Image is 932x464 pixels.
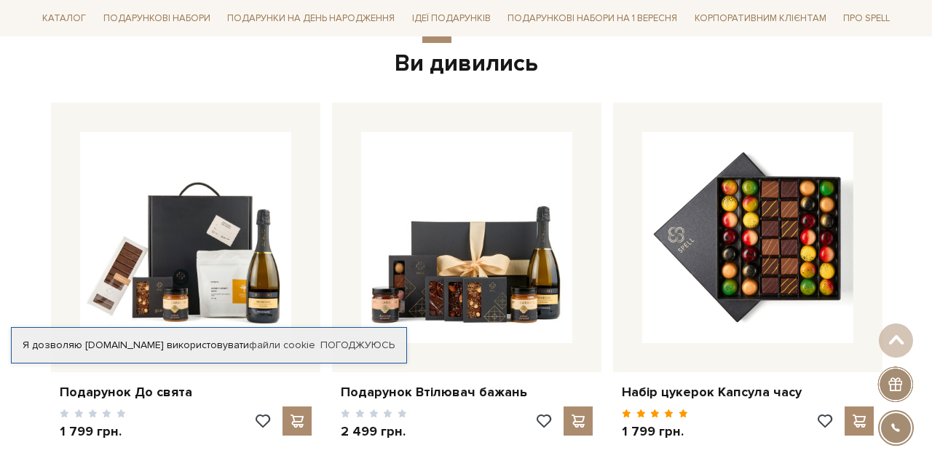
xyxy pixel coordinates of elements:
a: Ідеї подарунків [406,7,497,30]
a: Подарунок Втілювач бажань [341,384,593,401]
a: Подарунки на День народження [221,7,400,30]
a: Подарункові набори на 1 Вересня [502,6,683,31]
a: Корпоративним клієнтам [689,6,832,31]
a: Подарункові набори [98,7,216,30]
p: 1 799 грн. [622,423,688,440]
p: 2 499 грн. [341,423,407,440]
a: Погоджуюсь [320,339,395,352]
a: Набір цукерок Капсула часу [622,384,874,401]
a: Каталог [36,7,92,30]
p: 1 799 грн. [60,423,126,440]
a: Подарунок До свята [60,384,312,401]
a: Про Spell [837,7,896,30]
div: Я дозволяю [DOMAIN_NAME] використовувати [12,339,406,352]
a: файли cookie [249,339,315,351]
div: Ви дивились [45,49,887,79]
